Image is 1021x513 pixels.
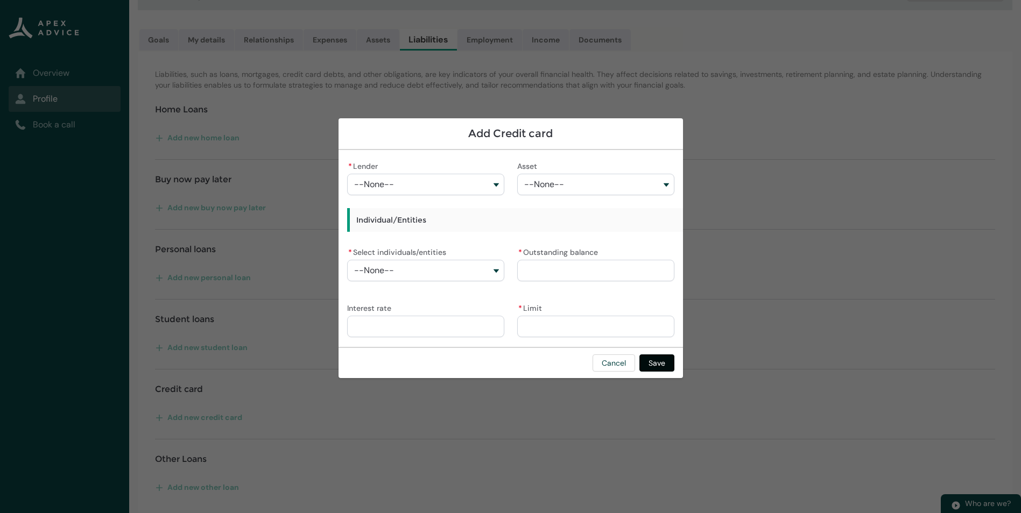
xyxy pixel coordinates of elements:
[347,127,674,140] h1: Add Credit card
[348,161,352,171] abbr: required
[517,174,674,195] button: Asset
[347,301,396,313] label: Interest rate
[517,301,546,313] label: Limit
[518,247,522,257] abbr: required
[347,159,382,172] label: Lender
[517,245,602,258] label: Outstanding balance
[354,266,394,275] span: --None--
[347,208,938,232] h3: Individual/Entities
[593,354,635,372] button: Cancel
[518,303,522,313] abbr: required
[517,159,541,172] label: Asset
[348,247,352,257] abbr: required
[524,180,564,189] span: --None--
[347,245,450,258] label: Select individuals/entities
[347,260,504,281] button: Select individuals/entities
[347,174,504,195] button: Lender
[639,354,674,372] button: Save
[354,180,394,189] span: --None--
